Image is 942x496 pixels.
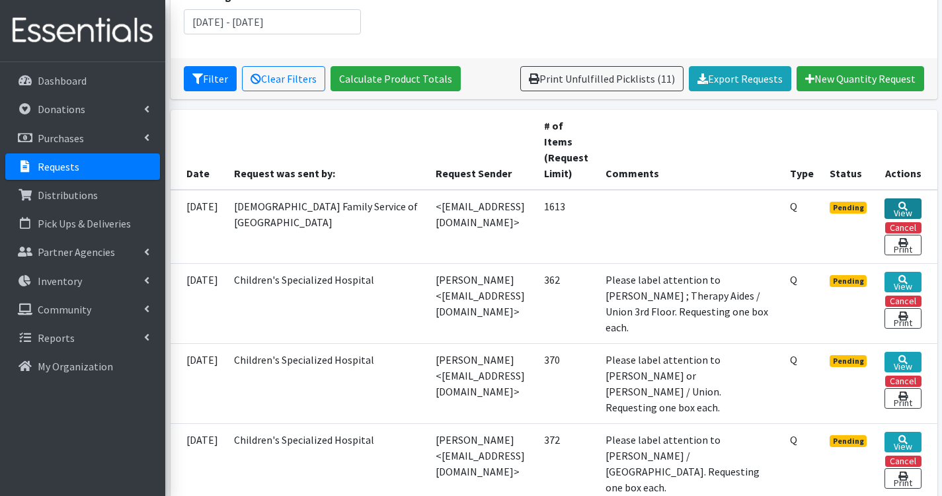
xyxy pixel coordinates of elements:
[877,110,937,190] th: Actions
[184,66,237,91] button: Filter
[5,353,160,380] a: My Organization
[822,110,877,190] th: Status
[171,263,226,343] td: [DATE]
[38,74,87,87] p: Dashboard
[782,110,822,190] th: Type
[5,239,160,265] a: Partner Agencies
[884,352,921,372] a: View
[5,296,160,323] a: Community
[38,188,98,202] p: Distributions
[38,274,82,288] p: Inventory
[428,343,536,423] td: [PERSON_NAME] <[EMAIL_ADDRESS][DOMAIN_NAME]>
[885,296,922,307] button: Cancel
[884,272,921,292] a: View
[536,263,598,343] td: 362
[226,110,428,190] th: Request was sent by:
[884,432,921,452] a: View
[797,66,924,91] a: New Quantity Request
[5,125,160,151] a: Purchases
[830,435,867,447] span: Pending
[38,160,79,173] p: Requests
[520,66,684,91] a: Print Unfulfilled Picklists (11)
[598,343,782,423] td: Please label attention to [PERSON_NAME] or [PERSON_NAME] / Union. Requesting one box each.
[428,263,536,343] td: [PERSON_NAME] <[EMAIL_ADDRESS][DOMAIN_NAME]>
[226,263,428,343] td: Children's Specialized Hospital
[184,9,362,34] input: January 1, 2011 - December 31, 2011
[5,96,160,122] a: Donations
[38,303,91,316] p: Community
[38,103,85,116] p: Donations
[5,67,160,94] a: Dashboard
[884,468,921,489] a: Print
[38,331,75,345] p: Reports
[171,343,226,423] td: [DATE]
[884,308,921,329] a: Print
[5,210,160,237] a: Pick Ups & Deliveries
[884,198,921,219] a: View
[790,200,797,213] abbr: Quantity
[885,222,922,233] button: Cancel
[5,325,160,351] a: Reports
[884,235,921,255] a: Print
[38,360,113,373] p: My Organization
[830,275,867,287] span: Pending
[884,388,921,409] a: Print
[5,182,160,208] a: Distributions
[428,110,536,190] th: Request Sender
[536,343,598,423] td: 370
[689,66,791,91] a: Export Requests
[428,190,536,264] td: <[EMAIL_ADDRESS][DOMAIN_NAME]>
[38,132,84,145] p: Purchases
[226,343,428,423] td: Children's Specialized Hospital
[171,190,226,264] td: [DATE]
[598,263,782,343] td: Please label attention to [PERSON_NAME] ; Therapy Aides / Union 3rd Floor. Requesting one box each.
[790,433,797,446] abbr: Quantity
[885,456,922,467] button: Cancel
[38,245,115,259] p: Partner Agencies
[5,9,160,53] img: HumanEssentials
[171,110,226,190] th: Date
[331,66,461,91] a: Calculate Product Totals
[5,268,160,294] a: Inventory
[790,273,797,286] abbr: Quantity
[5,153,160,180] a: Requests
[242,66,325,91] a: Clear Filters
[226,190,428,264] td: [DEMOGRAPHIC_DATA] Family Service of [GEOGRAPHIC_DATA]
[830,202,867,214] span: Pending
[536,190,598,264] td: 1613
[790,353,797,366] abbr: Quantity
[885,376,922,387] button: Cancel
[598,110,782,190] th: Comments
[38,217,131,230] p: Pick Ups & Deliveries
[830,355,867,367] span: Pending
[536,110,598,190] th: # of Items (Request Limit)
